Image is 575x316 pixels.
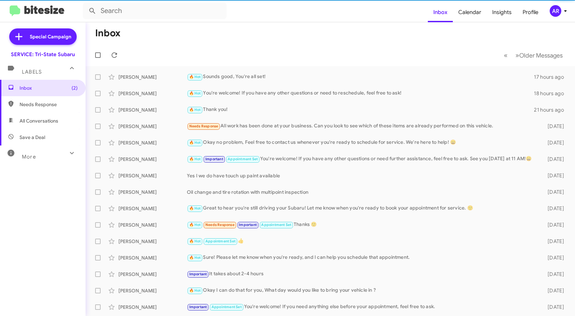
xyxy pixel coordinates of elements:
[72,85,78,91] span: (2)
[20,85,78,91] span: Inbox
[20,134,45,141] span: Save a Deal
[239,223,257,227] span: Important
[118,254,187,261] div: [PERSON_NAME]
[534,90,570,97] div: 18 hours ago
[538,287,570,294] div: [DATE]
[487,2,517,22] a: Insights
[205,239,235,243] span: Appointment Set
[187,237,538,245] div: 👍
[515,51,519,60] span: »
[428,2,453,22] a: Inbox
[22,69,42,75] span: Labels
[228,157,258,161] span: Appointment Set
[538,238,570,245] div: [DATE]
[189,223,201,227] span: 🔥 Hot
[212,305,242,309] span: Appointment Set
[187,172,538,179] div: Yes I we do have touch up paint available
[187,287,538,294] div: Okay I can do that for you, What day would you like to bring your vehicle in ?
[22,154,36,160] span: More
[205,223,234,227] span: Needs Response
[118,106,187,113] div: [PERSON_NAME]
[538,254,570,261] div: [DATE]
[187,189,538,195] div: Oil change and tire rotation with multipoint inspection
[538,271,570,278] div: [DATE]
[517,2,544,22] a: Profile
[189,75,201,79] span: 🔥 Hot
[538,156,570,163] div: [DATE]
[187,303,538,311] div: You're welcome! If you need anything else before your appointment, feel free to ask.
[189,206,201,211] span: 🔥 Hot
[261,223,291,227] span: Appointment Set
[118,238,187,245] div: [PERSON_NAME]
[118,189,187,195] div: [PERSON_NAME]
[118,271,187,278] div: [PERSON_NAME]
[118,287,187,294] div: [PERSON_NAME]
[187,155,538,163] div: You're welcome! If you have any other questions or need further assistance, feel free to ask. See...
[189,157,201,161] span: 🔥 Hot
[118,139,187,146] div: [PERSON_NAME]
[118,172,187,179] div: [PERSON_NAME]
[187,139,538,147] div: Okay no problem, Feel free to contact us whenever you're ready to schedule for service. We're her...
[538,189,570,195] div: [DATE]
[187,122,538,130] div: All work has been done at your business. Can you look to see which of these items are already per...
[189,140,201,145] span: 🔥 Hot
[534,106,570,113] div: 21 hours ago
[538,123,570,130] div: [DATE]
[189,272,207,276] span: Important
[544,5,567,17] button: AR
[118,222,187,228] div: [PERSON_NAME]
[187,89,534,97] div: You're welcome! If you have any other questions or need to reschedule, feel free to ask!
[538,172,570,179] div: [DATE]
[189,91,201,96] span: 🔥 Hot
[189,305,207,309] span: Important
[118,205,187,212] div: [PERSON_NAME]
[83,3,227,19] input: Search
[118,156,187,163] div: [PERSON_NAME]
[9,28,77,45] a: Special Campaign
[118,90,187,97] div: [PERSON_NAME]
[500,48,512,62] button: Previous
[519,52,563,59] span: Older Messages
[187,270,538,278] div: It takes about 2-4 hours
[538,139,570,146] div: [DATE]
[20,117,58,124] span: All Conversations
[550,5,561,17] div: AR
[534,74,570,80] div: 17 hours ago
[453,2,487,22] a: Calendar
[20,101,78,108] span: Needs Response
[189,124,218,128] span: Needs Response
[205,157,223,161] span: Important
[504,51,508,60] span: «
[189,108,201,112] span: 🔥 Hot
[500,48,567,62] nav: Page navigation example
[189,288,201,293] span: 🔥 Hot
[11,51,75,58] div: SERVICE: Tri-State Subaru
[189,239,201,243] span: 🔥 Hot
[30,33,71,40] span: Special Campaign
[95,28,120,39] h1: Inbox
[187,73,534,81] div: Sounds good, You're all set!
[118,123,187,130] div: [PERSON_NAME]
[538,304,570,311] div: [DATE]
[118,304,187,311] div: [PERSON_NAME]
[538,205,570,212] div: [DATE]
[187,221,538,229] div: Thanks 🙂
[511,48,567,62] button: Next
[189,255,201,260] span: 🔥 Hot
[187,106,534,114] div: Thank you!
[187,254,538,262] div: Sure! Please let me know when you're ready, and I can help you schedule that appointment.
[118,74,187,80] div: [PERSON_NAME]
[538,222,570,228] div: [DATE]
[187,204,538,212] div: Great to hear you're still driving your Subaru! Let me know when you're ready to book your appoin...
